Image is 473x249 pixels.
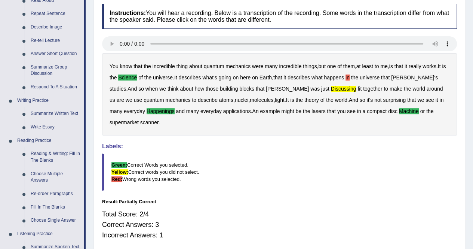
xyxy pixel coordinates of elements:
b: one [327,63,336,69]
b: discussing [331,86,356,92]
a: Re-order Paragraphs [27,187,84,201]
b: is [442,63,446,69]
b: see [347,108,356,114]
b: Green: [111,162,127,168]
div: , , , . . , . , , , . . . . [102,53,457,136]
b: example [260,108,280,114]
b: the [326,97,333,103]
b: incredible [153,63,175,69]
b: surprising [383,97,406,103]
b: on [252,75,258,81]
a: Repeat Sentence [27,7,84,21]
b: in [345,75,350,81]
b: together [363,86,382,92]
b: the [303,108,310,114]
b: we [417,97,424,103]
b: it [405,63,407,69]
b: of [320,97,325,103]
b: universe [153,75,173,81]
b: me [380,63,387,69]
b: It [174,75,177,81]
b: we [126,97,132,103]
div: Total Score: 2/4 Correct Answers: 3 Incorrect Answers: 1 [102,205,457,244]
b: what [311,75,323,81]
b: are [117,97,124,103]
b: many [186,108,199,114]
b: describes [178,75,201,81]
b: blocks [239,86,254,92]
b: here [240,75,251,81]
b: to [192,97,196,103]
b: we [159,86,166,92]
b: scanner [140,119,159,125]
b: the [351,75,358,81]
b: light [275,97,285,103]
b: make [390,86,402,92]
b: it [435,97,438,103]
b: everyday [124,108,145,114]
b: see [426,97,434,103]
b: You [110,63,119,69]
b: in [439,97,443,103]
b: applications [223,108,251,114]
a: Choose Single Answer [27,214,84,227]
b: the [295,97,302,103]
b: or [420,108,424,114]
b: that [133,63,142,69]
b: that [394,63,403,69]
b: really [409,63,421,69]
b: thing [176,63,188,69]
b: mechanics [165,97,190,103]
a: Reading & Writing: Fill In The Blanks [27,147,84,167]
b: of [337,63,342,69]
b: going [218,75,231,81]
b: nuclei [235,97,249,103]
b: mechanics [225,63,251,69]
b: machine [399,108,419,114]
h4: You will hear a recording. Below is a transcription of the recording. Some words in the transcrip... [102,4,457,29]
b: that [381,75,390,81]
b: describes [288,75,310,81]
b: was [310,86,320,92]
b: Red: [111,176,122,182]
b: about [189,63,202,69]
b: to [375,63,379,69]
b: so [138,86,144,92]
b: that [256,86,264,92]
b: around [427,86,443,92]
b: An [252,108,258,114]
a: Choose Multiple Answers [27,167,84,187]
b: disc [388,108,397,114]
b: not [374,97,381,103]
a: Re-tell Lecture [27,34,84,48]
b: and [176,108,184,114]
b: the [426,108,433,114]
b: world [335,97,347,103]
b: you [337,108,346,114]
b: just [321,86,329,92]
a: Listening Practice [14,227,84,241]
b: [PERSON_NAME]'s [391,75,438,81]
b: were [252,63,263,69]
b: And [349,97,358,103]
b: what's [202,75,217,81]
b: when [145,86,158,92]
b: supermarket [110,119,139,125]
b: everyday [200,108,222,114]
b: theory [304,97,319,103]
a: Answer Short Question [27,47,84,61]
b: it [283,75,286,81]
b: incredible [279,63,301,69]
b: so [360,97,365,103]
b: many [110,108,122,114]
b: it's [366,97,373,103]
b: on [233,75,239,81]
blockquote: Correct Words you selected. Correct words you did not select. Wrong words you selected. [102,154,457,191]
b: quantum [204,63,224,69]
h4: Labels: [102,143,457,150]
div: Result: [102,198,457,205]
b: molecules [250,97,273,103]
b: building [220,86,238,92]
b: things [303,63,317,69]
a: Describe Image [27,21,84,34]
